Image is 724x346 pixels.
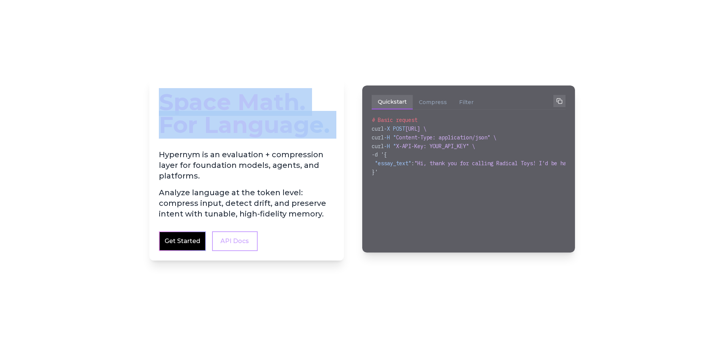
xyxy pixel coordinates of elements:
span: -H " [384,134,396,141]
span: -d '{ [372,151,387,158]
a: API Docs [212,231,258,251]
button: Quickstart [372,95,413,109]
span: curl [372,143,384,150]
span: Content-Type: application/json" \ [396,134,496,141]
button: Copy to clipboard [553,95,566,107]
span: X-API-Key: YOUR_API_KEY" \ [396,143,475,150]
span: Analyze language at the token level: compress input, detect drift, and preserve intent with tunab... [159,187,334,219]
span: curl [372,134,384,141]
button: Filter [453,95,480,109]
div: Space Math. For Language. [159,87,334,140]
span: }' [372,169,378,175]
span: : [411,160,414,167]
span: [URL] \ [405,125,426,132]
span: # Basic request [372,117,417,123]
a: Get Started [165,237,200,246]
span: "Hi, thank you for calling Radical Toys! I'd be happy to help with your shipping or returns issue." [414,160,715,167]
h2: Hypernym is an evaluation + compression layer for foundation models, agents, and platforms. [159,149,334,219]
span: "essay_text" [375,160,411,167]
button: Compress [413,95,453,109]
span: -X POST [384,125,405,132]
span: -H " [384,143,396,150]
span: curl [372,125,384,132]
